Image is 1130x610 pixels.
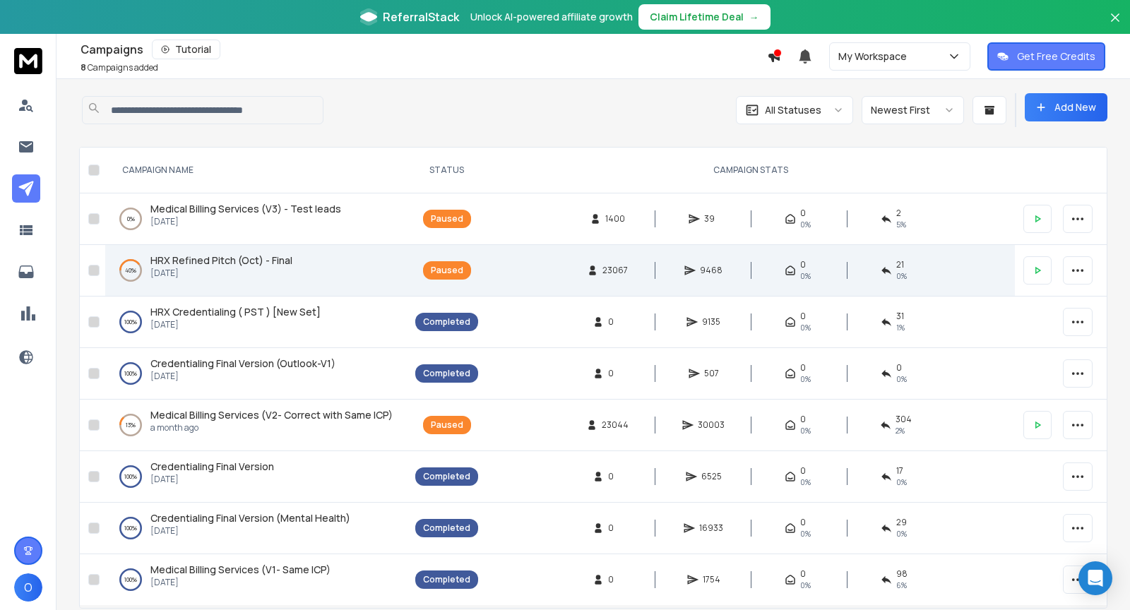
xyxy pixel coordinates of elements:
[124,315,137,329] p: 100 %
[1017,49,1095,64] p: Get Free Credits
[150,577,331,588] p: [DATE]
[608,316,622,328] span: 0
[800,259,806,270] span: 0
[765,103,821,117] p: All Statuses
[81,40,767,59] div: Campaigns
[896,580,907,591] span: 6 %
[470,10,633,24] p: Unlock AI-powered affiliate growth
[800,528,811,539] span: 0%
[896,568,908,580] span: 98
[124,521,137,535] p: 100 %
[150,563,331,577] a: Medical Billing Services (V1- Same ICP)
[608,574,622,585] span: 0
[701,471,722,482] span: 6525
[1078,561,1112,595] div: Open Intercom Messenger
[749,10,759,24] span: →
[150,511,350,525] a: Credentialing Final Version (Mental Health)
[105,245,407,297] td: 40%HRX Refined Pitch (Oct) - Final[DATE]
[81,61,86,73] span: 8
[14,573,42,602] span: O
[150,371,335,382] p: [DATE]
[423,574,470,585] div: Completed
[800,425,811,436] span: 0%
[105,148,407,193] th: CAMPAIGN NAME
[127,212,135,226] p: 0 %
[602,419,629,431] span: 23044
[896,208,901,219] span: 2
[124,573,137,587] p: 100 %
[431,265,463,276] div: Paused
[896,373,907,385] span: 0 %
[124,366,137,381] p: 100 %
[431,419,463,431] div: Paused
[605,213,625,225] span: 1400
[81,62,158,73] p: Campaigns added
[896,362,902,373] span: 0
[105,503,407,554] td: 100%Credentialing Final Version (Mental Health)[DATE]
[423,368,470,379] div: Completed
[800,465,806,477] span: 0
[423,316,470,328] div: Completed
[608,522,622,534] span: 0
[150,408,393,422] a: Medical Billing Services (V2- Correct with Same ICP)
[407,148,487,193] th: STATUS
[896,322,905,333] span: 1 %
[800,270,811,282] span: 0%
[698,419,725,431] span: 30003
[150,319,321,330] p: [DATE]
[150,460,274,474] a: Credentialing Final Version
[124,470,137,484] p: 100 %
[800,208,806,219] span: 0
[800,362,806,373] span: 0
[699,522,723,534] span: 16933
[896,465,903,477] span: 17
[800,517,806,528] span: 0
[896,528,907,539] span: 0 %
[105,297,407,348] td: 100%HRX Credentialing ( PST ) [New Set][DATE]
[126,418,136,432] p: 13 %
[150,357,335,370] span: Credentialing Final Version (Outlook-V1)
[150,268,292,279] p: [DATE]
[896,270,907,282] span: 0 %
[800,568,806,580] span: 0
[1106,8,1124,42] button: Close banner
[896,517,907,528] span: 29
[800,477,811,488] span: 0%
[105,451,407,503] td: 100%Credentialing Final Version[DATE]
[105,193,407,245] td: 0%Medical Billing Services (V3) - Test leads[DATE]
[1025,93,1107,121] button: Add New
[800,414,806,425] span: 0
[150,253,292,268] a: HRX Refined Pitch (Oct) - Final
[602,265,628,276] span: 23067
[800,373,811,385] span: 0%
[896,311,904,322] span: 31
[383,8,459,25] span: ReferralStack
[638,4,771,30] button: Claim Lifetime Deal→
[896,477,907,488] span: 0 %
[704,213,718,225] span: 39
[862,96,964,124] button: Newest First
[431,213,463,225] div: Paused
[150,305,321,318] span: HRX Credentialing ( PST ) [New Set]
[150,474,274,485] p: [DATE]
[105,348,407,400] td: 100%Credentialing Final Version (Outlook-V1)[DATE]
[150,216,341,227] p: [DATE]
[896,259,904,270] span: 21
[700,265,722,276] span: 9468
[150,563,331,576] span: Medical Billing Services (V1- Same ICP)
[896,414,912,425] span: 304
[150,357,335,371] a: Credentialing Final Version (Outlook-V1)
[702,316,720,328] span: 9135
[608,368,622,379] span: 0
[150,253,292,267] span: HRX Refined Pitch (Oct) - Final
[125,263,136,277] p: 40 %
[703,574,720,585] span: 1754
[150,202,341,215] span: Medical Billing Services (V3) - Test leads
[150,305,321,319] a: HRX Credentialing ( PST ) [New Set]
[105,400,407,451] td: 13%Medical Billing Services (V2- Correct with Same ICP)a month ago
[896,219,906,230] span: 5 %
[105,554,407,606] td: 100%Medical Billing Services (V1- Same ICP)[DATE]
[800,311,806,322] span: 0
